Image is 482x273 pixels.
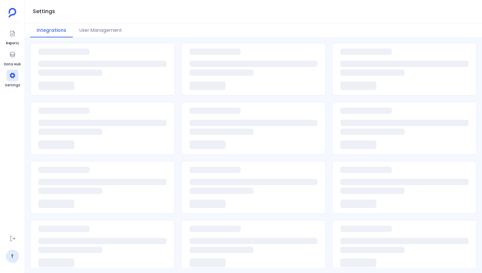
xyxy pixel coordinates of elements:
[33,7,55,16] h1: Settings
[4,49,21,67] a: Data Hub
[5,70,20,88] a: Settings
[30,23,73,37] button: Integrations
[9,8,16,18] img: petavue logo
[5,83,20,88] span: Settings
[6,41,19,46] span: Reports
[73,23,129,37] button: User Management
[6,250,19,263] a: T
[6,28,19,46] a: Reports
[4,62,21,67] span: Data Hub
